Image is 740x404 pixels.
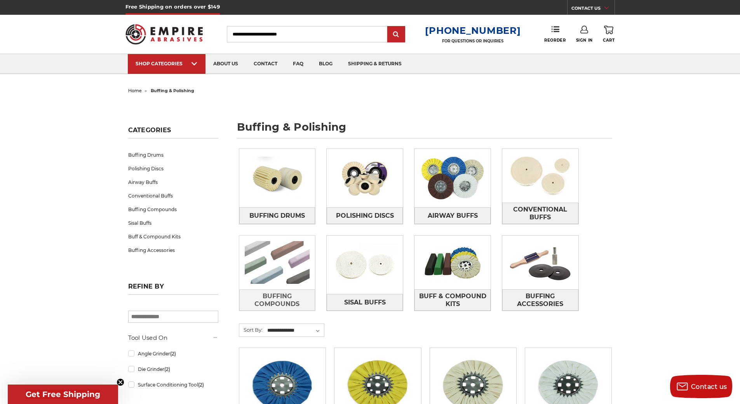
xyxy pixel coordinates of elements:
h5: Categories [128,126,218,138]
button: Contact us [670,375,732,398]
span: Cart [603,38,615,43]
h5: Refine by [128,283,218,295]
input: Submit [388,27,404,42]
a: blog [311,54,340,74]
span: Buff & Compound Kits [415,290,490,311]
a: Sisal Buffs [128,216,218,230]
span: Buffing Compounds [240,290,315,311]
div: Get Free ShippingClose teaser [8,385,118,404]
span: (2) [198,382,204,388]
img: Buffing Compounds [239,236,315,289]
img: Airway Buffs [414,151,491,205]
a: Buffing Drums [239,207,315,224]
span: Buffing Accessories [503,290,578,311]
a: Airway Buffs [128,175,218,189]
a: Cart [603,26,615,43]
a: Buffing Accessories [128,243,218,257]
a: Airway Buffs [414,207,491,224]
a: Angle Grinder [128,347,218,360]
a: Sisal Buffs [327,294,403,311]
a: Buffing Compounds [128,203,218,216]
a: Surface Conditioning Tool [128,378,218,392]
a: CONTACT US [571,4,615,15]
a: faq [285,54,311,74]
a: Buffing Accessories [502,289,578,311]
span: Airway Buffs [428,209,478,222]
span: (2) [170,351,176,357]
label: Sort By: [239,324,263,336]
a: Conventional Buffs [128,189,218,203]
a: Reorder [544,26,566,42]
img: Empire Abrasives [125,19,203,49]
span: Get Free Shipping [26,390,100,399]
a: Buff & Compound Kits [414,289,491,311]
h5: Tool Used On [128,333,218,343]
p: FOR QUESTIONS OR INQUIRIES [425,38,521,44]
span: Sign In [576,38,593,43]
a: Polishing Discs [128,162,218,175]
span: Sisal Buffs [344,296,386,309]
a: Polishing Discs [327,207,403,224]
span: Buffing Drums [249,209,305,222]
a: Buff & Compound Kits [128,230,218,243]
span: Contact us [691,383,727,390]
a: Buffing Drums [128,148,218,162]
img: Buff & Compound Kits [414,236,491,289]
a: contact [246,54,285,74]
select: Sort By: [266,325,324,336]
span: Polishing Discs [336,209,394,222]
a: about us [205,54,246,74]
div: SHOP CATEGORIES [136,61,198,66]
img: Buffing Drums [239,151,315,205]
a: [PHONE_NUMBER] [425,25,521,36]
img: Buffing Accessories [502,236,578,289]
a: shipping & returns [340,54,409,74]
span: (2) [164,366,170,372]
a: Buffing Compounds [239,289,315,311]
span: Conventional Buffs [503,203,578,224]
span: buffing & polishing [151,88,194,93]
a: home [128,88,142,93]
a: Die Grinder [128,362,218,376]
button: Close teaser [117,378,124,386]
span: Reorder [544,38,566,43]
img: Polishing Discs [327,151,403,205]
h1: buffing & polishing [237,122,612,138]
img: Conventional Buffs [502,149,578,203]
img: Sisal Buffs [327,238,403,292]
a: Conventional Buffs [502,203,578,224]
